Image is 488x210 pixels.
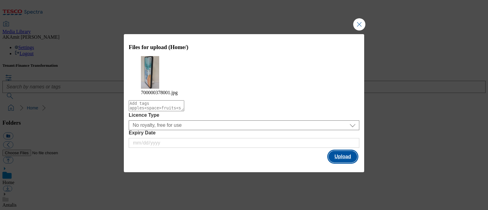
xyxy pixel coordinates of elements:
label: Licence Type [129,112,359,118]
figcaption: 700000378001.jpg [141,90,347,95]
h3: Files for upload (Home/) [129,44,359,51]
label: Expiry Date [129,130,359,136]
div: Modal [124,34,364,173]
img: preview [141,56,159,89]
button: Close Modal [353,18,365,30]
button: Upload [328,151,357,162]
